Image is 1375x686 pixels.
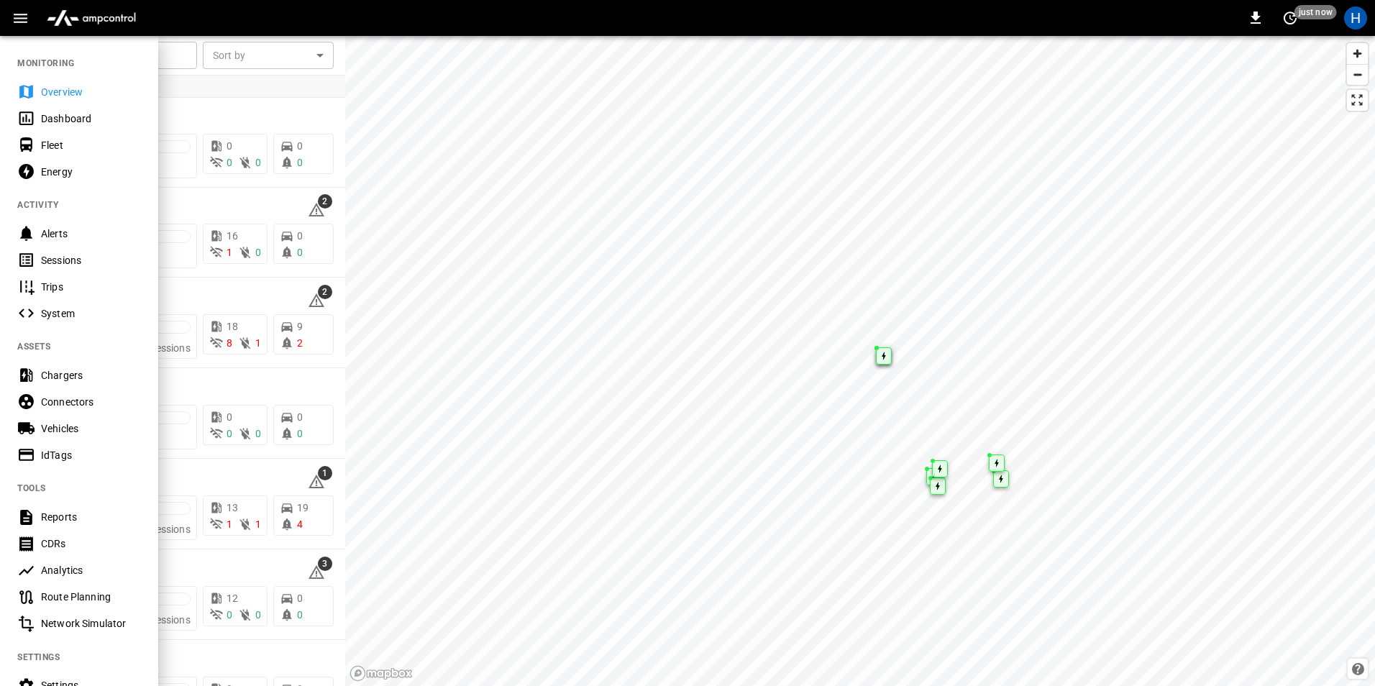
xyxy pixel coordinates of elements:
div: Reports [41,510,141,524]
div: Dashboard [41,111,141,126]
button: set refresh interval [1279,6,1302,29]
div: Connectors [41,395,141,409]
div: Route Planning [41,590,141,604]
img: ampcontrol.io logo [41,4,142,32]
div: Vehicles [41,421,141,436]
div: Trips [41,280,141,294]
div: Sessions [41,253,141,267]
div: IdTags [41,448,141,462]
div: Energy [41,165,141,179]
div: Fleet [41,138,141,152]
div: CDRs [41,536,141,551]
div: System [41,306,141,321]
div: profile-icon [1344,6,1367,29]
div: Network Simulator [41,616,141,631]
div: Alerts [41,227,141,241]
div: Overview [41,85,141,99]
span: just now [1294,5,1337,19]
div: Chargers [41,368,141,383]
div: Analytics [41,563,141,577]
